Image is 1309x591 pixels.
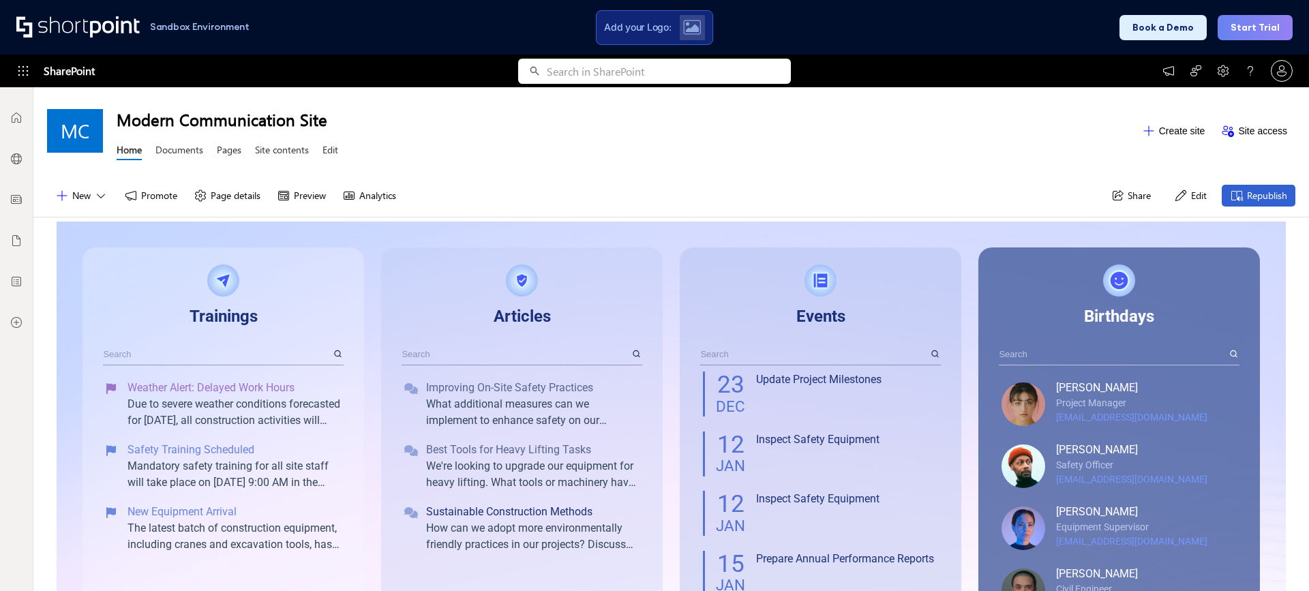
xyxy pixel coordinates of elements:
span: MC [61,120,89,142]
button: Site access [1213,120,1295,142]
span: Trainings [190,307,258,326]
span: Birthdays [1084,307,1154,326]
a: Pages [217,143,241,160]
div: Safety Training Scheduled [127,442,340,458]
div: 12 [716,494,745,515]
button: Start Trial [1218,15,1293,40]
a: Documents [155,143,203,160]
button: Republish [1222,185,1295,207]
span: SharePoint [44,55,95,87]
a: Edit [322,143,338,160]
div: Inspect Safety Equipment [756,491,937,507]
input: Search [103,344,331,365]
input: Search [999,344,1227,365]
button: Preview [269,185,334,207]
div: How can we adopt more environmentally friendly practices in our projects? Discuss innovative meth... [426,520,639,553]
div: Sustainable Construction Methods [426,504,639,520]
div: Best Tools for Heavy Lifting Tasks [426,442,639,458]
h1: Modern Communication Site [117,108,1134,130]
div: The latest batch of construction equipment, including cranes and excavation tools, has arrived at... [127,520,340,553]
div: What additional measures can we implement to enhance safety on our construction sites? Share your... [426,396,639,429]
a: Home [117,143,142,160]
span: Events [796,307,845,326]
div: Due to severe weather conditions forecasted for [DATE], all construction activities will start at... [127,396,340,429]
div: [EMAIL_ADDRESS][DOMAIN_NAME] [1056,472,1236,487]
div: Weather Alert: Delayed Work Hours [127,380,340,396]
button: Page details [185,185,269,207]
button: Create site [1134,120,1214,142]
div: [PERSON_NAME] [1056,380,1236,396]
button: Analytics [334,185,404,207]
div: Equipment Supervisor [1056,520,1236,534]
div: DEC [716,399,745,414]
div: Prepare Annual Performance Reports [756,551,937,567]
div: Update Project Milestones [756,372,937,388]
div: 23 [716,374,745,396]
button: Edit [1166,185,1215,207]
div: New Equipment Arrival [127,504,340,520]
button: Book a Demo [1119,15,1207,40]
iframe: Chat Widget [1064,433,1309,591]
input: Search [700,344,929,365]
div: Inspect Safety Equipment [756,431,937,448]
img: Upload logo [683,20,701,35]
h1: Sandbox Environment [150,23,250,31]
div: Safety Officer [1056,458,1236,472]
div: [PERSON_NAME] [1056,442,1236,458]
div: [PERSON_NAME] [1056,566,1236,582]
span: Add your Logo: [604,21,671,33]
a: Site contents [255,143,309,160]
div: 15 [716,554,745,575]
span: Articles [494,307,551,326]
input: Search [402,344,630,365]
div: JAN [716,458,745,473]
div: [EMAIL_ADDRESS][DOMAIN_NAME] [1056,534,1236,549]
div: Project Manager [1056,396,1236,410]
div: We're looking to upgrade our equipment for heavy lifting. What tools or machinery have you found ... [426,458,639,491]
div: Improving On-Site Safety Practices [426,380,639,396]
div: JAN [716,518,745,533]
div: 12 [716,434,745,456]
button: Share [1102,185,1159,207]
input: Search in SharePoint [547,59,791,84]
button: Promote [116,185,185,207]
div: [PERSON_NAME] [1056,504,1236,520]
div: [EMAIL_ADDRESS][DOMAIN_NAME] [1056,410,1236,425]
div: Mandatory safety training for all site staff will take place on [DATE] 9:00 AM in the main confer... [127,458,340,491]
button: New [47,185,116,207]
